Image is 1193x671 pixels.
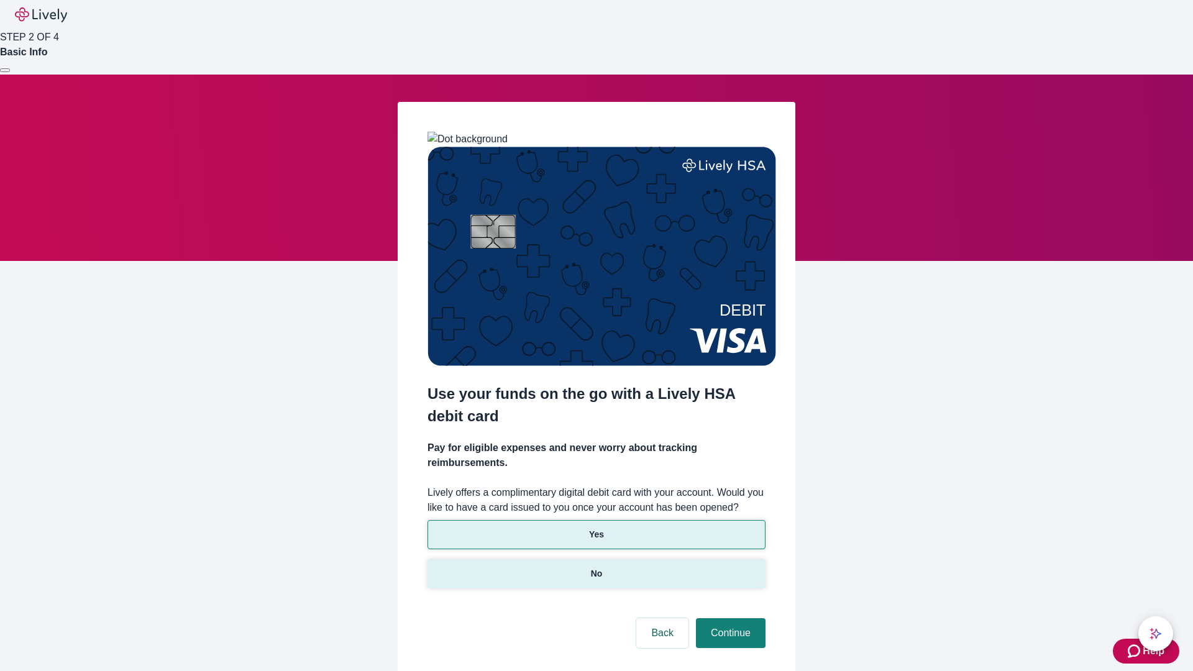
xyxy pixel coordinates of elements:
[427,440,766,470] h4: Pay for eligible expenses and never worry about tracking reimbursements.
[1113,639,1179,664] button: Zendesk support iconHelp
[589,528,604,541] p: Yes
[427,147,776,366] img: Debit card
[591,567,603,580] p: No
[427,383,766,427] h2: Use your funds on the go with a Lively HSA debit card
[636,618,688,648] button: Back
[1138,616,1173,651] button: chat
[1150,628,1162,640] svg: Lively AI Assistant
[15,7,67,22] img: Lively
[427,520,766,549] button: Yes
[427,132,508,147] img: Dot background
[1128,644,1143,659] svg: Zendesk support icon
[696,618,766,648] button: Continue
[427,559,766,588] button: No
[427,485,766,515] label: Lively offers a complimentary digital debit card with your account. Would you like to have a card...
[1143,644,1164,659] span: Help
